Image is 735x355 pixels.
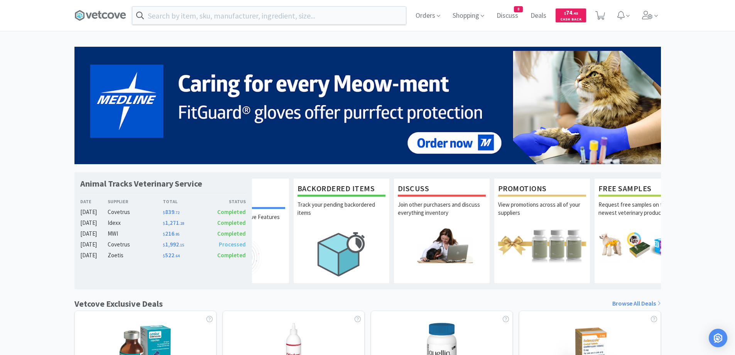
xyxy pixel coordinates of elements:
span: . 72 [174,210,179,215]
span: . 95 [174,232,179,237]
span: 216 [163,230,179,237]
span: . 28 [179,221,184,226]
span: $ [564,11,566,16]
h1: Free Samples [598,182,686,197]
a: Browse All Deals [612,299,661,309]
div: Idexx [108,218,163,228]
div: [DATE] [80,218,108,228]
span: $ [163,221,165,226]
span: 1,271 [163,219,184,226]
p: Track your pending backordered items [297,200,385,228]
span: Cash Back [560,17,581,22]
span: 74 [564,9,578,16]
div: [DATE] [80,207,108,217]
span: Completed [217,230,246,237]
p: Join other purchasers and discuss everything inventory [398,200,486,228]
span: Completed [217,219,246,226]
div: Status [204,198,246,205]
div: Date [80,198,108,205]
span: Completed [217,208,246,216]
span: 1,992 [163,241,184,248]
img: hero_samples.png [598,228,686,263]
img: hero_backorders.png [297,228,385,280]
div: [DATE] [80,229,108,238]
a: PromotionsView promotions across all of your suppliers [494,178,590,283]
h1: Animal Tracks Veterinary Service [80,178,202,189]
p: View promotions across all of your suppliers [498,200,586,228]
span: . 64 [174,253,179,258]
div: Zoetis [108,251,163,260]
a: [DATE]Idexx$1,271.28Completed [80,218,246,228]
span: $ [163,210,165,215]
h1: Discuss [398,182,486,197]
div: Covetrus [108,207,163,217]
img: hero_promotions.png [498,228,586,263]
div: Total [163,198,204,205]
a: [DATE]Covetrus$1,992.15Processed [80,240,246,249]
a: Deals [527,12,549,19]
p: Request free samples on the newest veterinary products [598,200,686,228]
span: $ [163,243,165,248]
span: Processed [219,241,246,248]
a: [DATE]Zoetis$522.64Completed [80,251,246,260]
img: hero_discuss.png [398,228,486,263]
div: Supplier [108,198,163,205]
h1: Vetcove Exclusive Deals [74,297,163,311]
h1: Backordered Items [297,182,385,197]
img: 5b85490d2c9a43ef9873369d65f5cc4c_481.png [74,47,661,164]
span: Completed [217,251,246,259]
div: Open Intercom Messenger [709,329,727,347]
input: Search by item, sku, manufacturer, ingredient, size... [132,7,406,24]
span: $ [163,232,165,237]
a: [DATE]Covetrus$839.72Completed [80,207,246,217]
span: $ [163,253,165,258]
span: . 15 [179,243,184,248]
span: 839 [163,208,179,216]
a: DiscussJoin other purchasers and discuss everything inventory [394,178,490,283]
div: [DATE] [80,240,108,249]
span: 522 [163,251,179,259]
div: MWI [108,229,163,238]
a: $74.40Cash Back [556,5,586,26]
h1: Promotions [498,182,586,197]
span: . 40 [572,11,578,16]
span: 8 [514,7,522,12]
a: Discuss8 [493,12,521,19]
div: [DATE] [80,251,108,260]
div: Covetrus [108,240,163,249]
a: Free SamplesRequest free samples on the newest veterinary products [594,178,691,283]
a: Backordered ItemsTrack your pending backordered items [293,178,390,283]
a: [DATE]MWI$216.95Completed [80,229,246,238]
